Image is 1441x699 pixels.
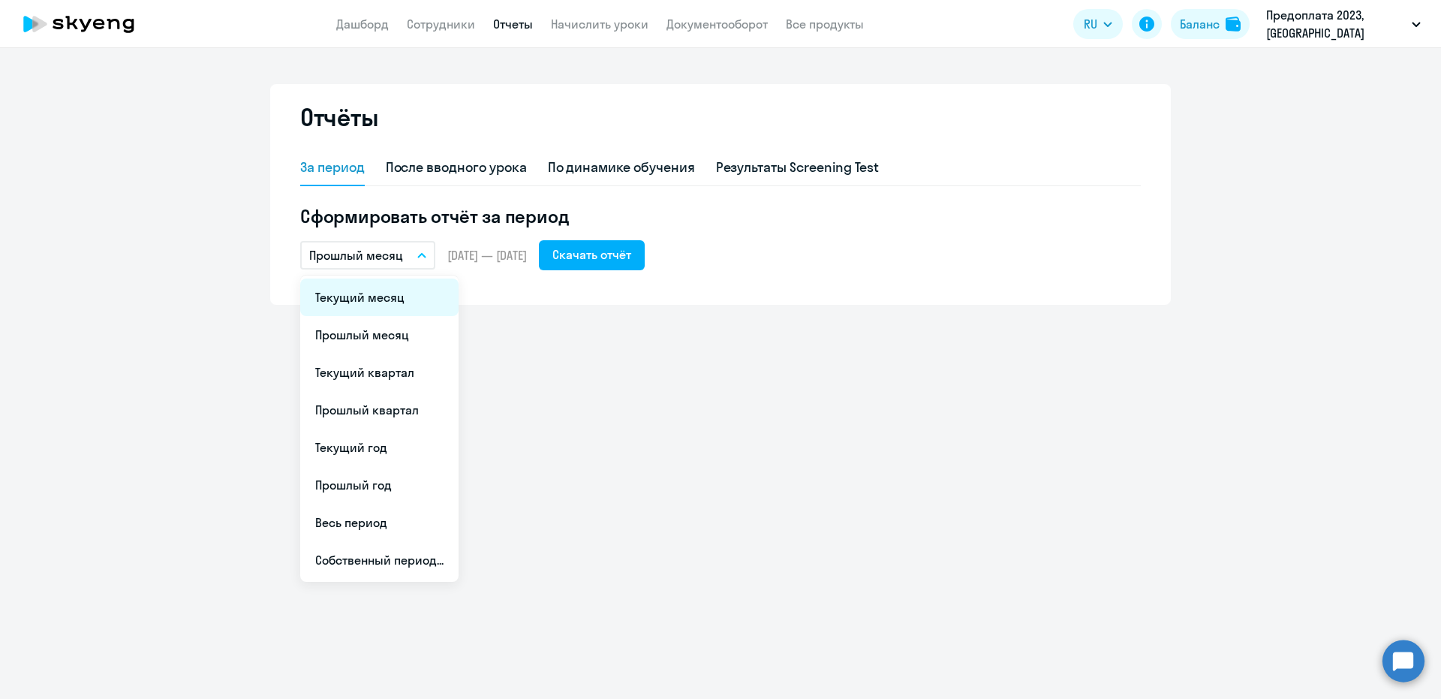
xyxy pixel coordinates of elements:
p: Прошлый месяц [309,246,403,264]
a: Начислить уроки [551,17,648,32]
span: [DATE] — [DATE] [447,247,527,264]
h2: Отчёты [300,102,378,132]
button: Предоплата 2023, [GEOGRAPHIC_DATA] [1259,6,1428,42]
div: После вводного урока [386,158,527,177]
h5: Сформировать отчёт за период [300,204,1141,228]
button: Скачать отчёт [539,240,645,270]
div: По динамике обучения [548,158,695,177]
button: Прошлый месяц [300,241,435,270]
div: Баланс [1180,15,1220,33]
img: balance [1226,17,1241,32]
a: Все продукты [786,17,864,32]
a: Сотрудники [407,17,475,32]
ul: RU [300,276,459,582]
button: RU [1073,9,1123,39]
button: Балансbalance [1171,9,1250,39]
div: За период [300,158,365,177]
p: Предоплата 2023, [GEOGRAPHIC_DATA] [1266,6,1406,42]
a: Отчеты [493,17,533,32]
div: Скачать отчёт [552,246,631,264]
a: Дашборд [336,17,389,32]
a: Документооборот [666,17,768,32]
span: RU [1084,15,1097,33]
div: Результаты Screening Test [716,158,880,177]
